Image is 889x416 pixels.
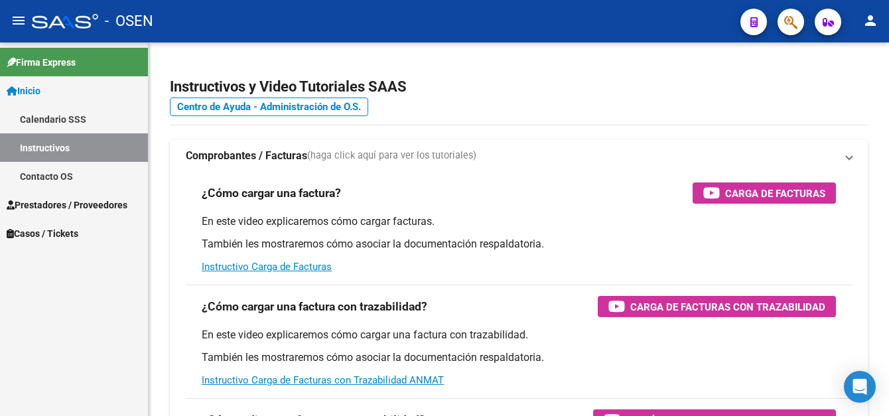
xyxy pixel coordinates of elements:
span: Casos / Tickets [7,226,78,241]
p: En este video explicaremos cómo cargar facturas. [202,214,836,229]
a: Centro de Ayuda - Administración de O.S. [170,98,368,116]
button: Carga de Facturas con Trazabilidad [598,296,836,317]
h2: Instructivos y Video Tutoriales SAAS [170,74,868,100]
span: Prestadores / Proveedores [7,198,127,212]
span: Inicio [7,84,40,98]
mat-expansion-panel-header: Comprobantes / Facturas(haga click aquí para ver los tutoriales) [170,140,868,172]
a: Instructivo Carga de Facturas con Trazabilidad ANMAT [202,374,444,386]
button: Carga de Facturas [693,182,836,204]
span: Carga de Facturas con Trazabilidad [630,299,825,315]
p: En este video explicaremos cómo cargar una factura con trazabilidad. [202,328,836,342]
strong: Comprobantes / Facturas [186,149,307,163]
h3: ¿Cómo cargar una factura? [202,184,341,202]
mat-icon: person [862,13,878,29]
span: Carga de Facturas [725,185,825,202]
span: (haga click aquí para ver los tutoriales) [307,149,476,163]
a: Instructivo Carga de Facturas [202,261,332,273]
span: Firma Express [7,55,76,70]
h3: ¿Cómo cargar una factura con trazabilidad? [202,297,427,316]
span: - OSEN [105,7,153,36]
mat-icon: menu [11,13,27,29]
p: También les mostraremos cómo asociar la documentación respaldatoria. [202,350,836,365]
p: También les mostraremos cómo asociar la documentación respaldatoria. [202,237,836,251]
div: Open Intercom Messenger [844,371,876,403]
